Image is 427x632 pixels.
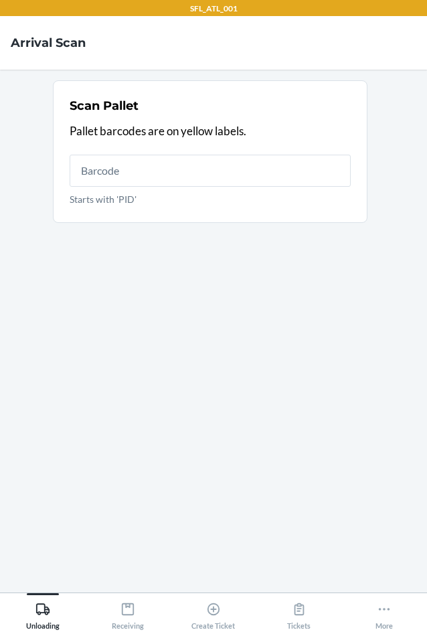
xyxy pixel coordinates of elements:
button: More [341,593,427,630]
div: More [375,597,393,630]
p: Starts with 'PID' [70,192,351,206]
p: Pallet barcodes are on yellow labels. [70,123,351,140]
div: Receiving [112,597,144,630]
button: Create Ticket [171,593,256,630]
div: Create Ticket [191,597,235,630]
p: SFL_ATL_001 [190,3,238,15]
button: Receiving [86,593,171,630]
button: Tickets [256,593,342,630]
div: Unloading [26,597,60,630]
h4: Arrival Scan [11,34,86,52]
input: Starts with 'PID' [70,155,351,187]
div: Tickets [287,597,311,630]
h2: Scan Pallet [70,97,139,114]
